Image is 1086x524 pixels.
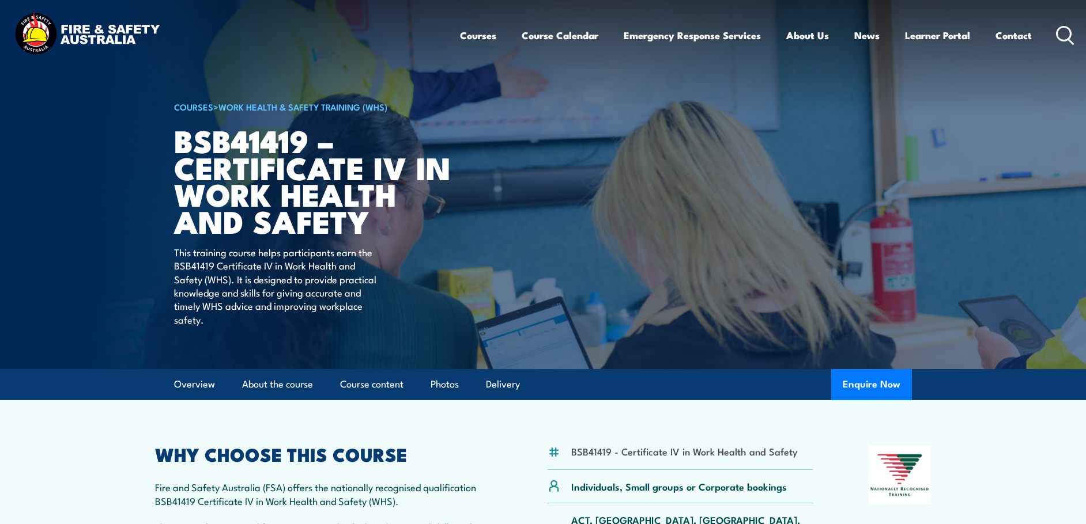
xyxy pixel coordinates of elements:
[155,446,492,462] h2: WHY CHOOSE THIS COURSE
[869,446,931,504] img: Nationally Recognised Training logo.
[460,20,496,51] a: Courses
[571,445,798,458] li: BSB41419 - Certificate IV in Work Health and Safety
[218,100,387,113] a: Work Health & Safety Training (WHS)
[174,127,459,234] h1: BSB41419 – Certificate IV in Work Health and Safety
[571,480,787,493] p: Individuals, Small groups or Corporate bookings
[174,100,213,113] a: COURSES
[624,20,761,51] a: Emergency Response Services
[174,245,384,326] p: This training course helps participants earn the BSB41419 Certificate IV in Work Health and Safet...
[486,369,520,400] a: Delivery
[522,20,598,51] a: Course Calendar
[854,20,880,51] a: News
[340,369,404,400] a: Course content
[174,100,459,113] h6: >
[431,369,459,400] a: Photos
[831,369,912,400] button: Enquire Now
[174,369,215,400] a: Overview
[155,480,492,507] p: Fire and Safety Australia (FSA) offers the nationally recognised qualification BSB41419 Certifica...
[786,20,829,51] a: About Us
[995,20,1032,51] a: Contact
[905,20,970,51] a: Learner Portal
[242,369,313,400] a: About the course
